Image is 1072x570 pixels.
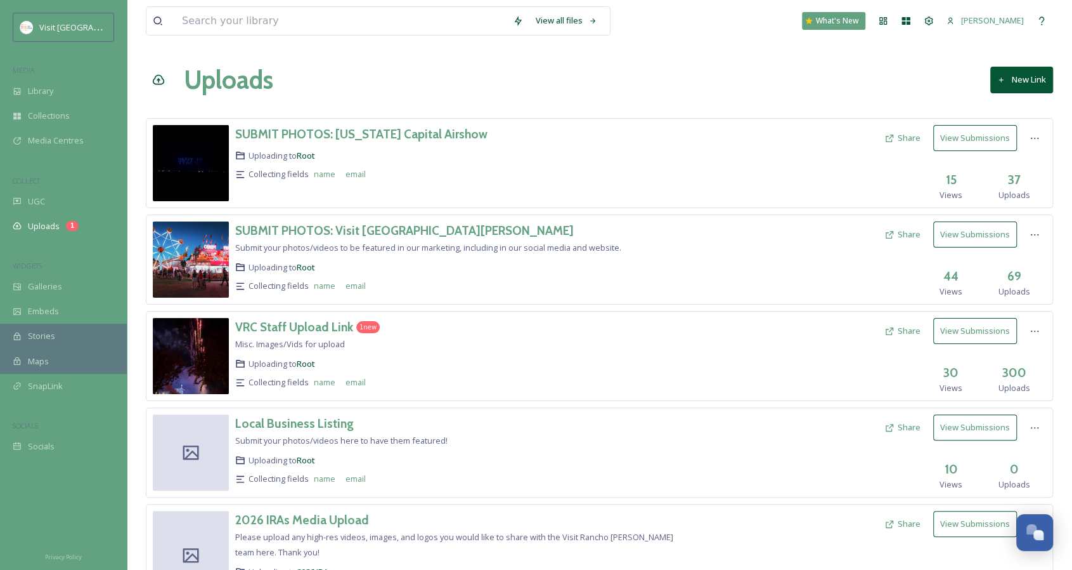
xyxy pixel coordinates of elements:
span: Uploading to [249,150,315,162]
a: View Submissions [933,222,1023,248]
span: Uploading to [249,454,315,467]
span: [PERSON_NAME] [961,15,1024,26]
h3: SUBMIT PHOTOS: [US_STATE] Capital Airshow [235,126,488,142]
span: email [345,473,366,485]
span: email [345,168,366,180]
button: View Submissions [933,222,1017,248]
span: Embeds [28,305,59,317]
span: Uploads [28,220,60,232]
span: Uploads [998,286,1030,298]
span: Misc. Images/Vids for upload [235,338,345,350]
a: View Submissions [933,511,1023,537]
a: Root [297,262,315,273]
a: SUBMIT PHOTOS: Visit [GEOGRAPHIC_DATA][PERSON_NAME] [235,222,574,240]
span: Uploading to [249,358,315,370]
span: name [314,168,335,180]
span: Submit your photos/videos to be featured in our marketing, including in our social media and webs... [235,242,621,253]
span: Views [940,189,962,201]
span: Please upload any high-res videos, images, and logos you would like to share with the Visit Ranch... [235,531,673,558]
span: Uploading to [249,262,315,274]
a: Privacy Policy [45,548,82,564]
h3: Local Business Listing [235,416,354,431]
span: Submit your photos/videos here to have them featured! [235,435,448,446]
h1: Uploads [184,61,273,99]
span: email [345,376,366,388]
span: Uploads [998,189,1030,201]
span: SnapLink [28,380,63,392]
h3: 30 [943,364,959,382]
span: Collecting fields [249,473,309,485]
h3: VRC Staff Upload Link [235,319,353,335]
span: UGC [28,196,45,208]
button: Share [878,512,927,536]
span: Maps [28,355,49,368]
button: Share [878,126,927,150]
a: Local Business Listing [235,414,354,433]
h3: 37 [1008,171,1021,189]
img: images.png [20,21,33,34]
span: COLLECT [13,176,40,185]
span: MEDIA [13,65,35,75]
button: Open Chat [1016,514,1053,551]
img: -copy_C974852C-141D-46BE-83C1-D50F689436E4.jpg [153,125,229,201]
span: SOCIALS [13,421,38,430]
span: Uploads [998,479,1030,491]
span: name [314,280,335,292]
button: View Submissions [933,125,1017,151]
a: View Submissions [933,414,1023,441]
a: VRC Staff Upload Link [235,318,353,336]
input: Search your library [176,7,507,35]
img: 203323b7-2790-4b37-9c39-2196d2e54954.jpg [153,222,229,298]
span: Visit [GEOGRAPHIC_DATA][PERSON_NAME] [39,21,200,33]
a: [PERSON_NAME] [940,8,1030,33]
span: Collecting fields [249,376,309,388]
span: Views [940,286,962,298]
span: Collections [28,110,70,122]
a: View all files [529,8,604,33]
a: View Submissions [933,318,1023,344]
button: Share [878,319,927,343]
span: Library [28,85,53,97]
h3: SUBMIT PHOTOS: Visit [GEOGRAPHIC_DATA][PERSON_NAME] [235,223,574,238]
span: name [314,473,335,485]
button: View Submissions [933,318,1017,344]
span: Privacy Policy [45,553,82,561]
span: Collecting fields [249,280,309,292]
span: Galleries [28,281,62,293]
h3: 0 [1010,460,1019,479]
a: Root [297,454,315,466]
h3: 69 [1007,267,1021,286]
a: What's New [802,12,865,30]
span: Socials [28,441,55,453]
h3: 15 [946,171,957,189]
img: 3bb70ebd-8867-4ba4-ae8f-7320efaa46fe.jpg [153,318,229,394]
h3: 10 [945,460,958,479]
button: Share [878,415,927,440]
span: Collecting fields [249,168,309,180]
span: Uploads [998,382,1030,394]
a: SUBMIT PHOTOS: [US_STATE] Capital Airshow [235,125,488,143]
span: Views [940,479,962,491]
span: Views [940,382,962,394]
button: View Submissions [933,414,1017,441]
a: 2026 IRAs Media Upload [235,511,369,529]
button: Share [878,222,927,247]
a: Root [297,358,315,369]
span: email [345,280,366,292]
span: WIDGETS [13,261,42,270]
h3: 44 [943,267,959,286]
div: 1 [66,221,79,231]
span: Stories [28,330,55,342]
a: Root [297,150,315,161]
h3: 2026 IRAs Media Upload [235,512,369,527]
span: name [314,376,335,388]
h3: 300 [1002,364,1026,382]
span: Media Centres [28,135,84,147]
button: New Link [990,67,1053,93]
